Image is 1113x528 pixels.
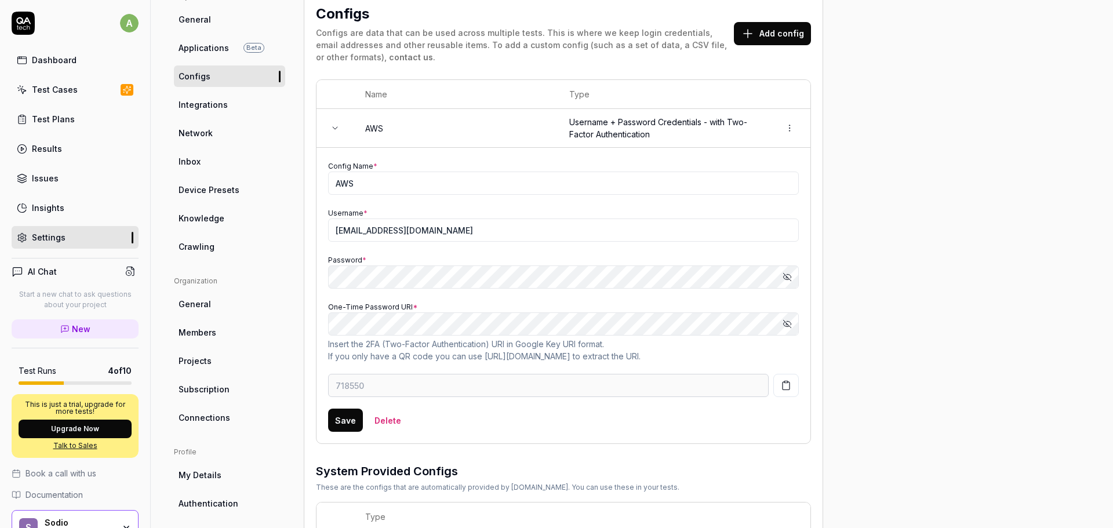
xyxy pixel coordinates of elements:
[19,401,132,415] p: This is just a trial, upgrade for more tests!
[179,155,201,167] span: Inbox
[174,236,285,257] a: Crawling
[12,137,139,160] a: Results
[174,122,285,144] a: Network
[32,113,75,125] div: Test Plans
[179,184,239,196] span: Device Presets
[28,265,57,278] h4: AI Chat
[328,209,368,217] label: Username
[174,464,285,486] a: My Details
[174,322,285,343] a: Members
[19,420,132,438] button: Upgrade Now
[12,108,139,130] a: Test Plans
[515,339,602,349] a: Google Key URI format
[316,463,679,480] h3: System Provided Configs
[558,109,769,148] td: Username + Password Credentials - with Two-Factor Authentication
[72,323,90,335] span: New
[12,319,139,338] a: New
[174,276,285,286] div: Organization
[26,467,96,479] span: Book a call with us
[368,409,408,432] button: Delete
[12,78,139,101] a: Test Cases
[19,440,132,451] a: Talk to Sales
[45,518,114,528] div: Sodio
[773,374,799,397] button: Copy
[32,172,59,184] div: Issues
[179,13,211,26] span: General
[316,3,369,24] h2: Configs
[179,298,211,310] span: General
[328,303,417,311] label: One-Time Password URI
[328,256,366,264] label: Password
[174,207,285,229] a: Knowledge
[354,80,558,109] th: Name
[12,467,139,479] a: Book a call with us
[120,12,139,35] button: a
[12,489,139,501] a: Documentation
[174,179,285,201] a: Device Presets
[328,172,799,195] input: My Config
[174,407,285,428] a: Connections
[179,412,230,424] span: Connections
[174,9,285,30] a: General
[174,94,285,115] a: Integrations
[174,151,285,172] a: Inbox
[26,489,83,501] span: Documentation
[174,378,285,400] a: Subscription
[179,383,230,395] span: Subscription
[316,27,734,63] div: Configs are data that can be used across multiple tests. This is where we keep login credentials,...
[174,65,285,87] a: Configs
[389,52,433,62] a: contact us
[32,143,62,155] div: Results
[174,447,285,457] div: Profile
[174,350,285,372] a: Projects
[328,338,799,362] p: Insert the 2FA (Two-Factor Authentication) URI in . If you only have a QR code you can use to ext...
[32,231,66,243] div: Settings
[19,366,56,376] h5: Test Runs
[174,493,285,514] a: Authentication
[179,497,238,509] span: Authentication
[12,196,139,219] a: Insights
[32,83,78,96] div: Test Cases
[485,351,570,361] a: [URL][DOMAIN_NAME]
[12,167,139,190] a: Issues
[32,202,64,214] div: Insights
[32,54,77,66] div: Dashboard
[558,80,769,109] th: Type
[243,43,264,53] span: Beta
[120,14,139,32] span: a
[12,226,139,249] a: Settings
[179,212,224,224] span: Knowledge
[316,482,679,493] div: These are the configs that are automatically provided by [DOMAIN_NAME]. You can use these in your...
[108,365,132,377] span: 4 of 10
[179,355,212,367] span: Projects
[179,99,228,111] span: Integrations
[328,409,363,432] button: Save
[12,49,139,71] a: Dashboard
[12,289,139,310] p: Start a new chat to ask questions about your project
[179,469,221,481] span: My Details
[354,109,558,148] td: AWS
[179,127,213,139] span: Network
[179,326,216,338] span: Members
[174,37,285,59] a: ApplicationsBeta
[179,241,214,253] span: Crawling
[174,293,285,315] a: General
[179,70,210,82] span: Configs
[328,162,377,170] label: Config Name
[179,42,229,54] span: Applications
[734,22,811,45] button: Add config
